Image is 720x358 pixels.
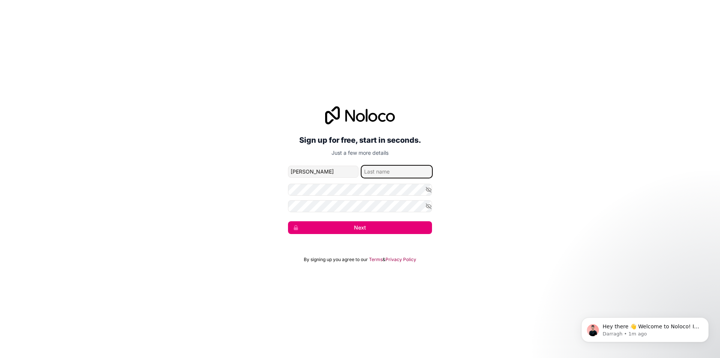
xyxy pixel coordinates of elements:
h2: Sign up for free, start in seconds. [288,133,432,147]
a: Privacy Policy [385,257,416,263]
button: Next [288,221,432,234]
a: Terms [369,257,382,263]
input: family-name [361,166,432,178]
input: given-name [288,166,358,178]
input: Password [288,184,432,196]
p: Just a few more details [288,149,432,157]
iframe: Intercom notifications message [570,302,720,354]
span: By signing up you agree to our [304,257,368,263]
input: Confirm password [288,200,432,212]
span: & [382,257,385,263]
